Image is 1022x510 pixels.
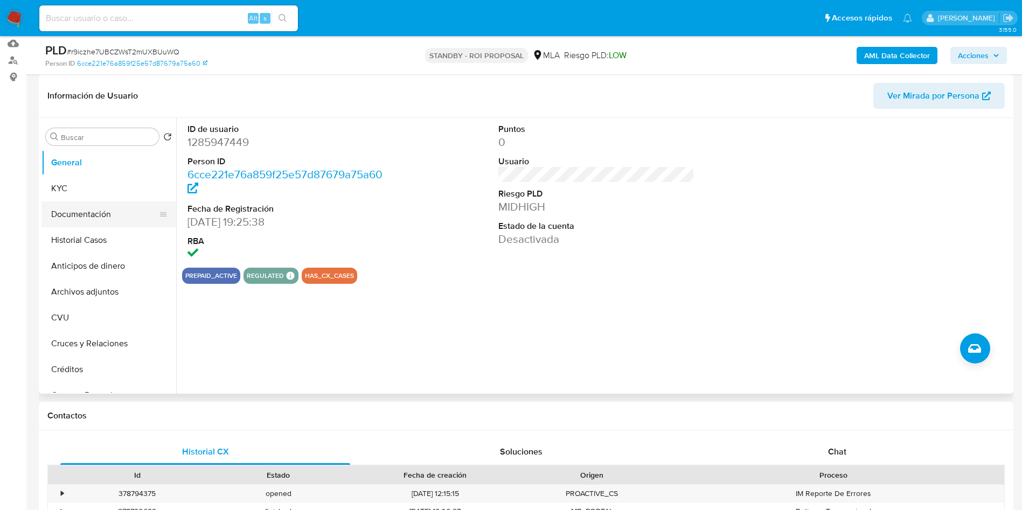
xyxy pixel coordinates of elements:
span: Accesos rápidos [832,12,892,24]
dt: Puntos [498,123,695,135]
span: 3.155.0 [999,25,1017,34]
button: Cruces y Relaciones [41,331,176,357]
dt: Riesgo PLD [498,188,695,200]
span: Soluciones [500,445,543,458]
div: opened [208,485,349,502]
input: Buscar [61,132,155,142]
a: 6cce221e76a859f25e57d87679a75a60 [77,59,207,68]
span: s [263,13,267,23]
button: prepaid_active [185,274,237,278]
input: Buscar usuario o caso... [39,11,298,25]
button: regulated [247,274,284,278]
dd: Desactivada [498,232,695,247]
div: PROACTIVE_CS [522,485,663,502]
b: Person ID [45,59,75,68]
b: AML Data Collector [864,47,930,64]
div: Fecha de creación [357,470,514,480]
span: Ver Mirada por Persona [887,83,979,109]
button: Buscar [50,132,59,141]
a: Salir [1003,12,1014,24]
div: Origen [529,470,655,480]
dt: Fecha de Registración [187,203,384,215]
b: PLD [45,41,67,59]
dd: 0 [498,135,695,150]
button: Archivos adjuntos [41,279,176,305]
dt: ID de usuario [187,123,384,135]
div: 378794375 [67,485,208,502]
p: STANDBY - ROI PROPOSAL [425,48,528,63]
button: has_cx_cases [305,274,354,278]
button: Créditos [41,357,176,382]
p: gustavo.deseta@mercadolibre.com [938,13,999,23]
div: [DATE] 12:15:15 [349,485,522,502]
dt: Person ID [187,156,384,167]
button: General [41,150,176,176]
span: Riesgo PLD: [564,50,627,61]
a: 6cce221e76a859f25e57d87679a75a60 [187,166,383,197]
button: Volver al orden por defecto [163,132,172,144]
button: Cuentas Bancarias [41,382,176,408]
div: IM Reporte De Errores [663,485,1004,502]
button: Anticipos de dinero [41,253,176,279]
dd: MIDHIGH [498,199,695,214]
button: Ver Mirada por Persona [873,83,1005,109]
button: Acciones [950,47,1007,64]
h1: Contactos [47,410,1005,421]
h1: Información de Usuario [47,90,138,101]
button: KYC [41,176,176,201]
span: Alt [249,13,258,23]
a: Notificaciones [903,13,912,23]
button: search-icon [272,11,294,26]
div: MLA [532,50,560,61]
div: • [61,488,64,499]
button: Documentación [41,201,168,227]
button: CVU [41,305,176,331]
dt: RBA [187,235,384,247]
div: Id [74,470,200,480]
dd: 1285947449 [187,135,384,150]
div: Proceso [670,470,997,480]
span: Acciones [958,47,989,64]
span: Chat [828,445,846,458]
dt: Usuario [498,156,695,167]
span: Historial CX [182,445,229,458]
div: Estado [215,470,342,480]
span: # r9iczhe7UBCZWsT2mUXBUuWQ [67,46,179,57]
dt: Estado de la cuenta [498,220,695,232]
dd: [DATE] 19:25:38 [187,214,384,229]
button: Historial Casos [41,227,176,253]
span: LOW [609,49,627,61]
button: AML Data Collector [857,47,937,64]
